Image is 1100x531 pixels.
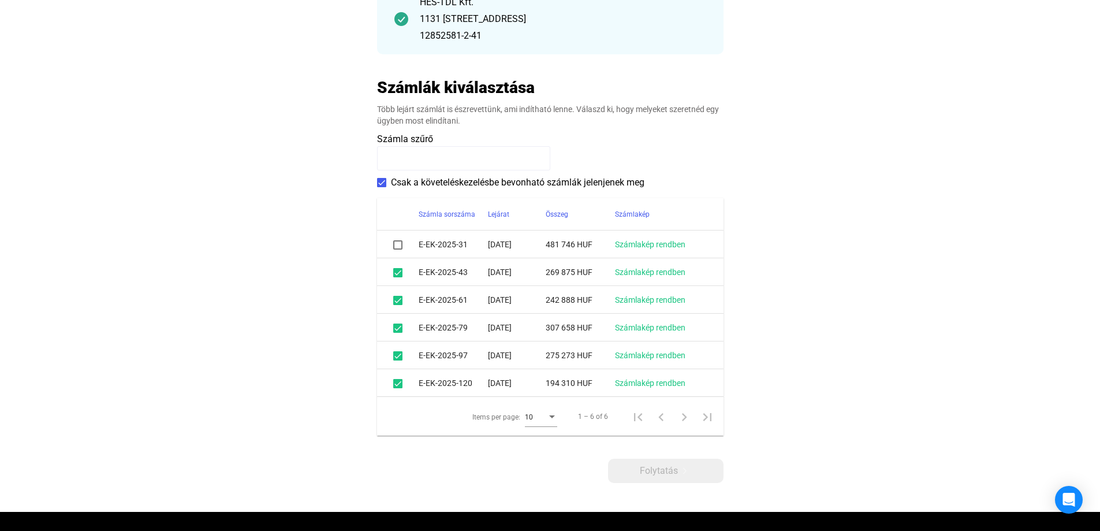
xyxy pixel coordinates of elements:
[546,314,615,341] td: 307 658 HUF
[1055,486,1083,514] div: Open Intercom Messenger
[546,207,615,221] div: Összeg
[488,231,546,258] td: [DATE]
[419,231,488,258] td: E-EK-2025-31
[696,405,719,428] button: Last page
[420,29,706,43] div: 12852581-2-41
[627,405,650,428] button: First page
[377,103,724,127] div: Több lejárt számlát is észrevettünk, ami indítható lenne. Válaszd ki, hogy melyeket szeretnéd egy...
[488,341,546,369] td: [DATE]
[488,314,546,341] td: [DATE]
[525,413,533,421] span: 10
[673,405,696,428] button: Next page
[608,459,724,483] button: Folytatásarrow-right-white
[615,351,685,360] a: Számlakép rendben
[640,464,678,478] span: Folytatás
[472,410,520,424] div: Items per page:
[615,378,685,388] a: Számlakép rendben
[488,258,546,286] td: [DATE]
[419,369,488,397] td: E-EK-2025-120
[546,341,615,369] td: 275 273 HUF
[615,207,710,221] div: Számlakép
[615,207,650,221] div: Számlakép
[419,286,488,314] td: E-EK-2025-61
[419,258,488,286] td: E-EK-2025-43
[615,268,685,277] a: Számlakép rendben
[678,468,692,474] img: arrow-right-white
[377,77,535,98] h2: Számlák kiválasztása
[488,207,509,221] div: Lejárat
[615,295,685,305] a: Számlakép rendben
[525,410,557,424] mat-select: Items per page:
[419,207,475,221] div: Számla sorszáma
[546,258,615,286] td: 269 875 HUF
[394,12,408,26] img: checkmark-darker-green-circle
[615,240,685,249] a: Számlakép rendben
[546,369,615,397] td: 194 310 HUF
[488,207,546,221] div: Lejárat
[578,410,608,424] div: 1 – 6 of 6
[419,341,488,369] td: E-EK-2025-97
[419,314,488,341] td: E-EK-2025-79
[650,405,673,428] button: Previous page
[546,286,615,314] td: 242 888 HUF
[615,323,685,332] a: Számlakép rendben
[488,286,546,314] td: [DATE]
[419,207,488,221] div: Számla sorszáma
[377,133,433,144] span: Számla szűrő
[420,12,706,26] div: 1131 [STREET_ADDRESS]
[546,231,615,258] td: 481 746 HUF
[488,369,546,397] td: [DATE]
[391,176,644,190] span: Csak a követeléskezelésbe bevonható számlák jelenjenek meg
[546,207,568,221] div: Összeg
